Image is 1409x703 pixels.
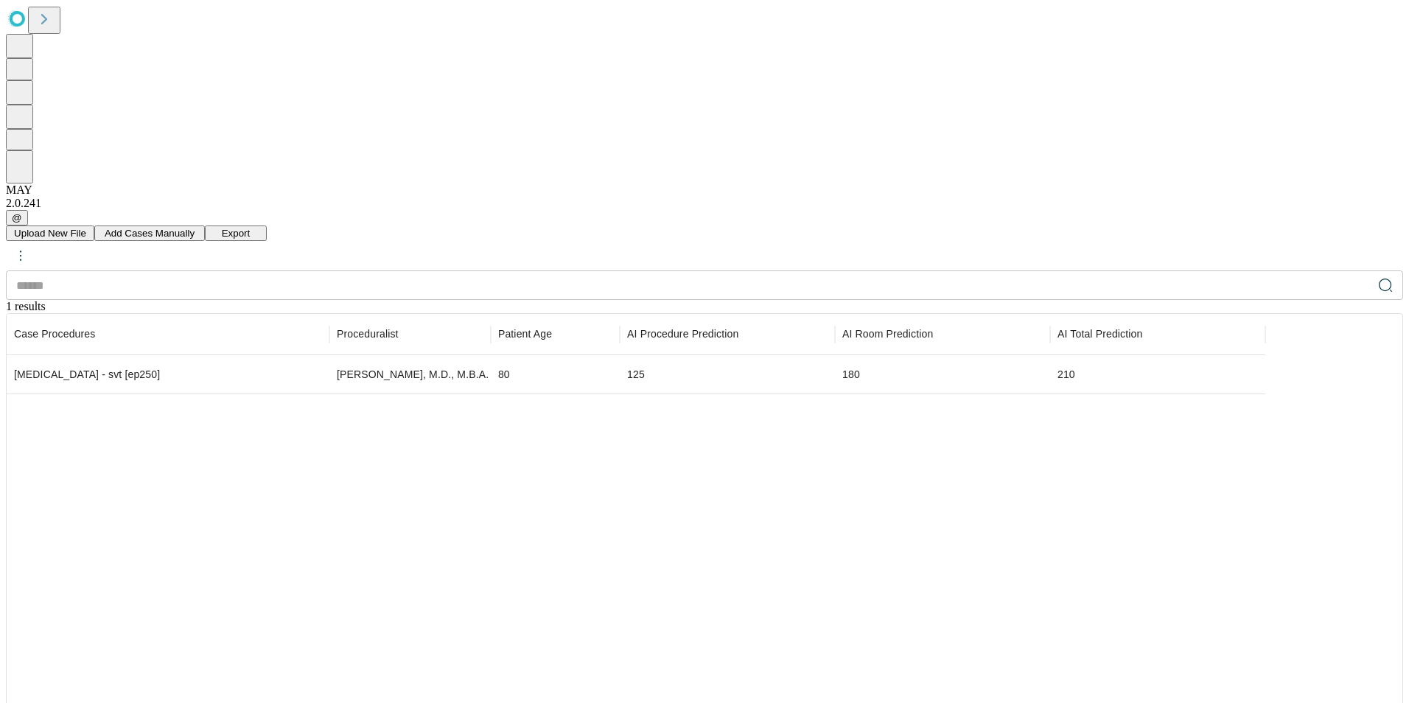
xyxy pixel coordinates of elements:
a: Export [205,226,267,239]
div: MAY [6,183,1403,197]
span: Upload New File [14,228,86,239]
div: [PERSON_NAME], M.D., M.B.A. [1007404] [337,356,483,394]
span: Scheduled procedures [14,326,95,341]
div: 80 [498,356,612,394]
span: Export [222,228,251,239]
div: [MEDICAL_DATA] - svt [ep250] [14,356,322,394]
span: Patient Age [498,326,552,341]
span: 210 [1057,368,1075,380]
span: 125 [627,368,645,380]
span: 1 results [6,300,46,312]
span: Proceduralist [337,326,399,341]
span: Patient in room to patient out of room [842,326,933,341]
span: Time-out to extubation/pocket closure [627,326,738,341]
div: 2.0.241 [6,197,1403,210]
button: @ [6,210,28,225]
span: Add Cases Manually [105,228,195,239]
span: 180 [842,368,860,380]
button: kebab-menu [7,242,34,269]
span: Includes set-up, patient in-room to patient out-of-room, and clean-up [1057,326,1142,341]
button: Upload New File [6,225,94,241]
span: @ [12,212,22,223]
button: Add Cases Manually [94,225,205,241]
button: Export [205,225,267,241]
